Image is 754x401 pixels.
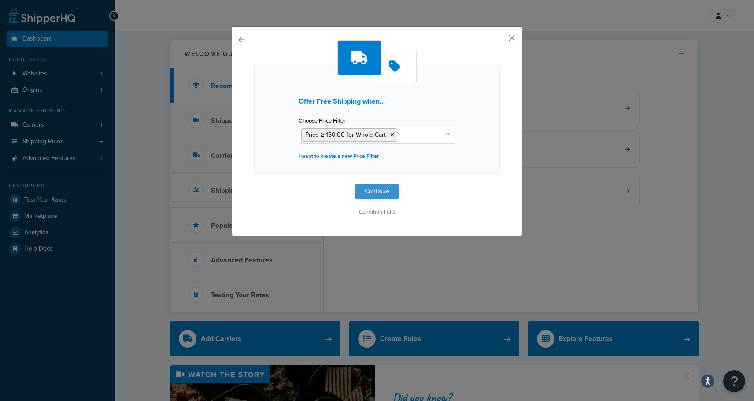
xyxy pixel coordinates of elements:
[299,97,455,105] h3: Offer Free Shipping when...
[355,184,399,199] button: Continue
[299,117,348,124] label: Choose Price Filter
[254,206,500,218] p: Condition 1 of 2
[299,150,455,162] p: I want to create a new Price Filter
[305,130,386,139] span: Price ≥ 150.00 for Whole Cart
